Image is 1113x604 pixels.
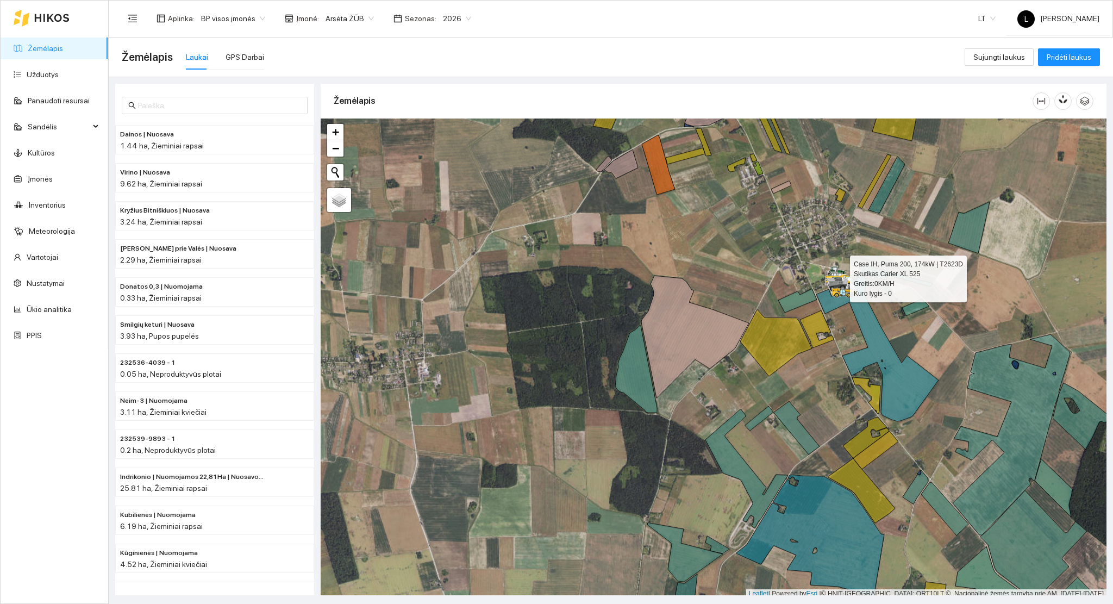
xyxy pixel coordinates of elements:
[120,217,202,226] span: 3.24 ha, Žieminiai rapsai
[285,14,293,23] span: shop
[120,282,203,292] span: Donatos 0,3 | Nuomojama
[120,560,207,569] span: 4.52 ha, Žieminiai kviečiai
[27,279,65,288] a: Nustatymai
[120,294,202,302] span: 0.33 ha, Žieminiai rapsai
[746,589,1106,599] div: | Powered by © HNIT-[GEOGRAPHIC_DATA]; ORT10LT ©, Nacionalinė žemės tarnyba prie AM, [DATE]-[DATE]
[120,408,207,416] span: 3.11 ha, Žieminiai kviečiai
[120,510,196,520] span: Kubilienės | Nuomojama
[120,332,199,340] span: 3.93 ha, Pupos pupelės
[29,201,66,209] a: Inventorius
[120,129,174,140] span: Dainos | Nuosava
[28,116,90,138] span: Sandėlis
[120,141,204,150] span: 1.44 ha, Žieminiai rapsai
[28,96,90,105] a: Panaudoti resursai
[973,51,1025,63] span: Sujungti laukus
[120,358,176,368] span: 232536-4039 - 1
[332,141,339,155] span: −
[327,124,343,140] a: Zoom in
[201,10,265,27] span: BP visos įmonės
[332,125,339,139] span: +
[128,14,137,23] span: menu-fold
[120,472,266,482] span: Indrikonio | Nuomojamos 22,81Ha | Nuosavos 3,00 Ha
[120,256,202,264] span: 2.29 ha, Žieminiai rapsai
[120,244,236,254] span: Rolando prie Valės | Nuosava
[1033,97,1049,105] span: column-width
[327,140,343,157] a: Zoom out
[326,10,374,27] span: Arsėta ŽŪB
[168,13,195,24] span: Aplinka :
[393,14,402,23] span: calendar
[1038,53,1100,61] a: Pridėti laukus
[749,590,768,597] a: Leaflet
[122,48,173,66] span: Žemėlapis
[120,167,170,178] span: Virino | Nuosava
[806,590,818,597] a: Esri
[1047,51,1091,63] span: Pridėti laukus
[120,548,198,558] span: Kūginienės | Nuomojama
[1038,48,1100,66] button: Pridėti laukus
[978,10,996,27] span: LT
[120,370,221,378] span: 0.05 ha, Neproduktyvūs plotai
[157,14,165,23] span: layout
[29,227,75,235] a: Meteorologija
[120,434,176,444] span: 232539-9893 - 1
[27,331,42,340] a: PPIS
[443,10,471,27] span: 2026
[28,148,55,157] a: Kultūros
[186,51,208,63] div: Laukai
[120,522,203,531] span: 6.19 ha, Žieminiai rapsai
[1033,92,1050,110] button: column-width
[28,44,63,53] a: Žemėlapis
[327,188,351,212] a: Layers
[120,484,207,493] span: 25.81 ha, Žieminiai rapsai
[27,70,59,79] a: Užduotys
[120,446,216,454] span: 0.2 ha, Neproduktyvūs plotai
[965,48,1034,66] button: Sujungti laukus
[27,253,58,261] a: Vartotojai
[405,13,436,24] span: Sezonas :
[120,179,202,188] span: 9.62 ha, Žieminiai rapsai
[1017,14,1099,23] span: [PERSON_NAME]
[1024,10,1028,28] span: L
[820,590,821,597] span: |
[138,99,301,111] input: Paieška
[120,396,187,406] span: Neim-3 | Nuomojama
[27,305,72,314] a: Ūkio analitika
[128,102,136,109] span: search
[120,320,195,330] span: Smilgių keturi | Nuosava
[122,8,143,29] button: menu-fold
[120,206,210,216] span: Kryžius Bitniškiuos | Nuosava
[226,51,264,63] div: GPS Darbai
[965,53,1034,61] a: Sujungti laukus
[334,85,1033,116] div: Žemėlapis
[327,164,343,180] button: Initiate a new search
[28,175,53,183] a: Įmonės
[296,13,319,24] span: Įmonė :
